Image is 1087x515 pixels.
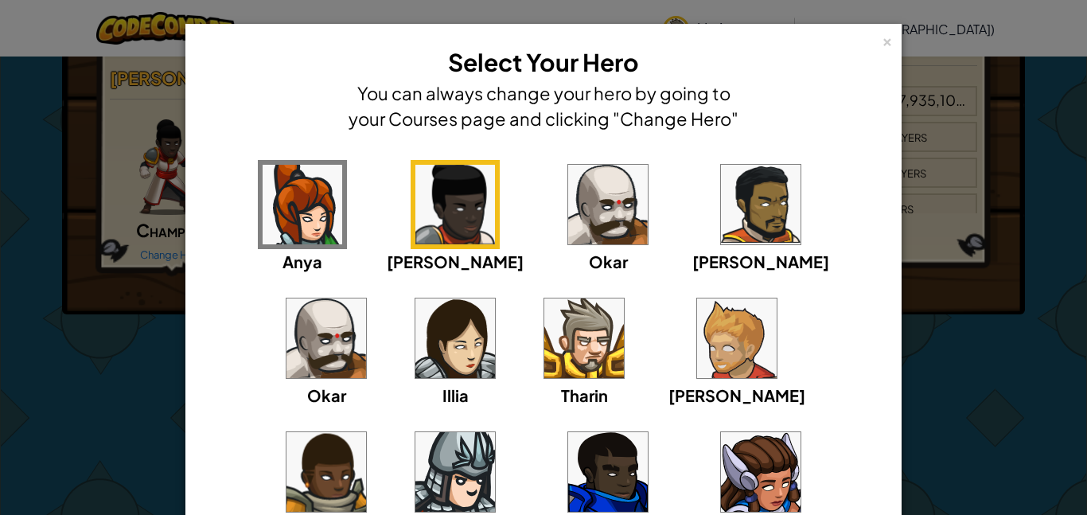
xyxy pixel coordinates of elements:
img: portrait.png [286,298,366,378]
span: Okar [589,252,628,271]
img: portrait.png [286,432,366,512]
img: portrait.png [415,298,495,378]
img: portrait.png [544,298,624,378]
img: portrait.png [415,432,495,512]
img: portrait.png [721,432,801,512]
span: [PERSON_NAME] [668,385,805,405]
img: portrait.png [697,298,777,378]
div: × [882,31,893,48]
img: portrait.png [721,165,801,244]
img: portrait.png [568,432,648,512]
h3: Select Your Hero [345,45,742,80]
span: [PERSON_NAME] [692,252,829,271]
span: [PERSON_NAME] [387,252,524,271]
span: Okar [307,385,346,405]
h4: You can always change your hero by going to your Courses page and clicking "Change Hero" [345,80,742,131]
span: Illia [442,385,469,405]
span: Tharin [561,385,608,405]
img: portrait.png [263,165,342,244]
span: Anya [282,252,322,271]
img: portrait.png [415,165,495,244]
img: portrait.png [568,165,648,244]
